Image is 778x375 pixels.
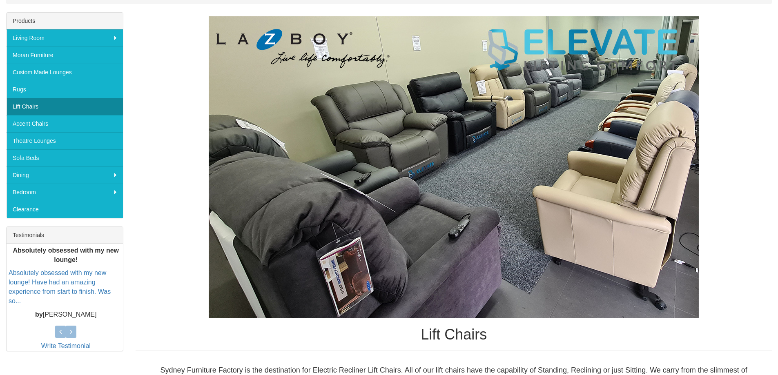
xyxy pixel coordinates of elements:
b: by [35,311,43,318]
a: Clearance [7,201,123,218]
img: Lift Chairs [209,16,699,318]
h1: Lift Chairs [136,326,772,343]
a: Theatre Lounges [7,132,123,149]
a: Living Room [7,29,123,47]
a: Write Testimonial [41,342,91,349]
a: Rugs [7,81,123,98]
p: [PERSON_NAME] [9,310,123,320]
a: Custom Made Lounges [7,64,123,81]
a: Moran Furniture [7,47,123,64]
a: Bedroom [7,184,123,201]
a: Accent Chairs [7,115,123,132]
b: Absolutely obsessed with my new lounge! [13,247,119,263]
a: Absolutely obsessed with my new lounge! Have had an amazing experience from start to finish. Was ... [9,269,111,304]
a: Dining [7,166,123,184]
div: Testimonials [7,227,123,244]
a: Lift Chairs [7,98,123,115]
div: Products [7,13,123,29]
a: Sofa Beds [7,149,123,166]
